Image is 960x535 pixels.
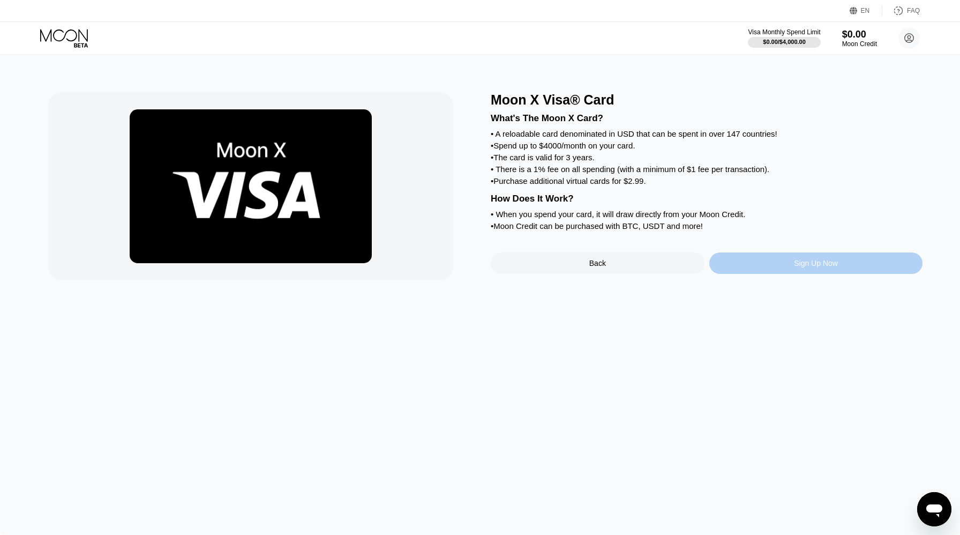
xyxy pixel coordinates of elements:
div: FAQ [882,5,920,16]
div: • Spend up to $4000/month on your card. [491,141,922,150]
div: • When you spend your card, it will draw directly from your Moon Credit. [491,210,922,219]
div: Moon Credit [842,40,877,48]
div: What's The Moon X Card? [491,113,922,124]
div: EN [850,5,882,16]
div: Back [491,252,704,274]
div: Moon X Visa® Card [491,92,922,108]
div: EN [861,7,870,14]
div: $0.00Moon Credit [842,29,877,48]
div: $0.00 [842,29,877,40]
div: Visa Monthly Spend Limit [748,28,820,36]
div: How Does It Work? [491,194,922,204]
iframe: Button to launch messaging window [917,492,951,526]
div: • Moon Credit can be purchased with BTC, USDT and more! [491,221,922,231]
div: Sign Up Now [709,252,923,274]
div: • The card is valid for 3 years. [491,153,922,162]
div: Sign Up Now [794,259,838,267]
div: • Purchase additional virtual cards for $2.99. [491,176,922,185]
div: • A reloadable card denominated in USD that can be spent in over 147 countries! [491,129,922,138]
div: • There is a 1% fee on all spending (with a minimum of $1 fee per transaction). [491,165,922,174]
div: $0.00 / $4,000.00 [763,39,806,45]
div: Back [589,259,606,267]
div: Visa Monthly Spend Limit$0.00/$4,000.00 [748,28,820,48]
div: FAQ [907,7,920,14]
